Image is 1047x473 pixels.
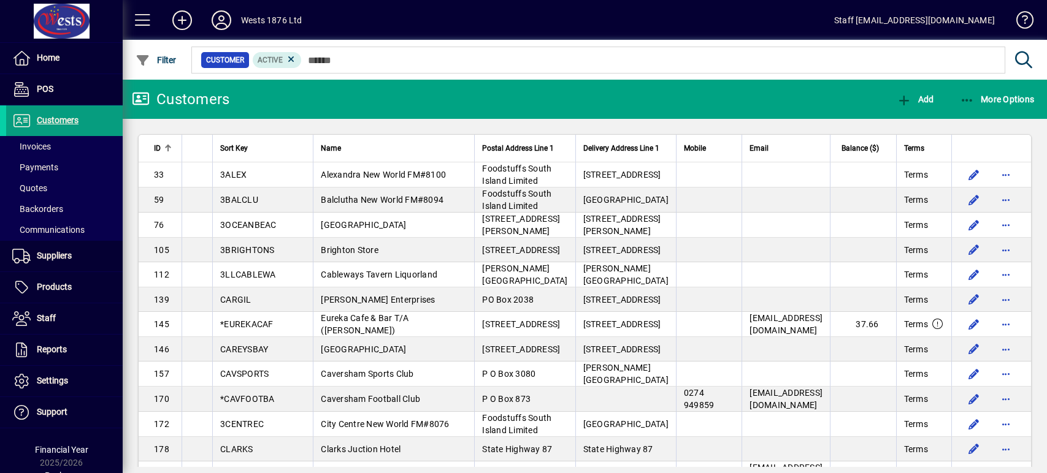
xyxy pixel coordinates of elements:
button: More options [996,190,1016,210]
span: [PERSON_NAME][GEOGRAPHIC_DATA] [482,263,567,286]
span: Caversham Sports Club [321,369,413,379]
span: P O Box 873 [482,394,531,404]
a: Settings [6,366,123,396]
button: Filter [132,49,180,71]
span: [STREET_ADDRESS] [583,295,661,305]
span: Terms [904,368,928,380]
span: Suppliers [37,251,72,260]
span: PO Box 2038 [482,295,534,305]
span: Terms [904,418,928,430]
span: Terms [904,293,928,306]
span: [PERSON_NAME][GEOGRAPHIC_DATA] [583,363,669,385]
span: CAREYSBAY [220,344,268,354]
span: Add [897,94,934,104]
span: [EMAIL_ADDRESS][DOMAIN_NAME] [750,388,823,410]
a: Payments [6,157,123,178]
span: ID [154,142,161,155]
button: Edit [964,290,984,309]
span: Support [37,407,67,417]
div: Staff [EMAIL_ADDRESS][DOMAIN_NAME] [834,10,995,30]
div: Mobile [684,142,735,155]
span: [STREET_ADDRESS][PERSON_NAME] [482,214,560,236]
span: 170 [154,394,169,404]
button: More options [996,414,1016,434]
button: More options [996,290,1016,309]
span: Customer [206,54,244,66]
div: Wests 1876 Ltd [241,10,302,30]
span: Quotes [12,183,47,193]
span: Filter [136,55,177,65]
span: Alexandra New World FM#8100 [321,170,446,180]
span: Staff [37,313,56,323]
div: Email [750,142,823,155]
span: POS [37,84,53,94]
span: 139 [154,295,169,305]
span: [STREET_ADDRESS] [583,344,661,354]
span: Caversham Football Club [321,394,420,404]
span: Eureka Cafe & Bar T/A ([PERSON_NAME]) [321,313,408,335]
span: Cableways Tavern Liquorland [321,270,437,279]
a: Communications [6,219,123,240]
span: Balance ($) [842,142,879,155]
a: Reports [6,335,123,365]
span: Foodstuffs South Island Limited [482,413,551,435]
span: [STREET_ADDRESS] [583,319,661,329]
button: Add [894,88,937,110]
button: Edit [964,215,984,235]
span: CLARKS [220,444,253,454]
span: [GEOGRAPHIC_DATA] [321,220,406,230]
a: Invoices [6,136,123,157]
span: 145 [154,319,169,329]
span: Terms [904,393,928,405]
a: Knowledge Base [1007,2,1032,42]
button: More Options [957,88,1038,110]
span: Backorders [12,204,63,214]
span: Financial Year [35,445,88,455]
span: 76 [154,220,164,230]
button: Edit [964,265,984,284]
span: Customers [37,115,79,125]
div: Name [321,142,467,155]
span: 3ALEX [220,170,247,180]
span: Products [37,282,72,292]
span: Terms [904,168,928,181]
span: CAVSPORTS [220,369,269,379]
span: CARGIL [220,295,251,305]
span: 112 [154,270,169,279]
a: Home [6,43,123,74]
button: Edit [964,165,984,184]
a: Suppliers [6,241,123,271]
a: Quotes [6,178,123,199]
div: Balance ($) [838,142,890,155]
div: Customers [132,89,229,109]
a: Support [6,397,123,428]
span: [PERSON_NAME] Enterprises [321,295,435,305]
span: 3BRIGHTONS [220,245,275,255]
span: Terms [904,443,928,455]
button: Edit [964,439,984,459]
button: Add [163,9,202,31]
span: [GEOGRAPHIC_DATA] [583,195,669,205]
span: Sort Key [220,142,248,155]
td: 37.66 [830,312,896,337]
span: 59 [154,195,164,205]
button: Edit [964,364,984,384]
span: Reports [37,344,67,354]
span: Terms [904,219,928,231]
span: More Options [960,94,1035,104]
a: Backorders [6,199,123,219]
span: Terms [904,142,924,155]
span: [EMAIL_ADDRESS][DOMAIN_NAME] [750,313,823,335]
span: *CAVFOOTBA [220,394,275,404]
span: Terms [904,318,928,330]
button: Edit [964,314,984,334]
span: 172 [154,419,169,429]
span: Terms [904,244,928,256]
span: [STREET_ADDRESS] [583,170,661,180]
span: Mobile [684,142,706,155]
span: Payments [12,162,58,172]
button: Edit [964,190,984,210]
span: Email [750,142,769,155]
span: Name [321,142,341,155]
button: Edit [964,389,984,409]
